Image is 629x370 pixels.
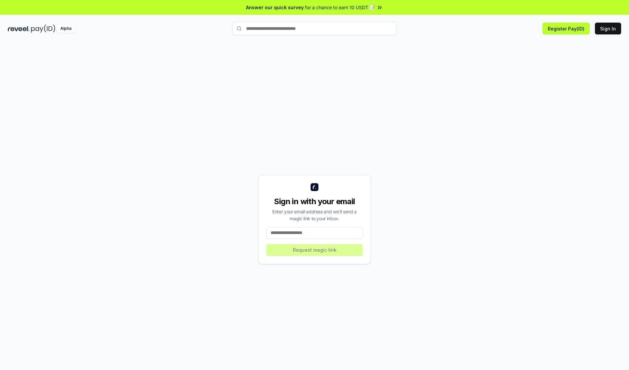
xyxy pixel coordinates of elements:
div: Sign in with your email [266,196,363,207]
div: Alpha [57,25,75,33]
span: Answer our quick survey [246,4,304,11]
img: logo_small [311,183,318,191]
div: Enter your email address and we’ll send a magic link to your inbox. [266,208,363,222]
img: reveel_dark [8,25,30,33]
img: pay_id [31,25,55,33]
span: for a chance to earn 10 USDT 📝 [305,4,375,11]
button: Sign In [595,23,621,34]
button: Register Pay(ID) [543,23,590,34]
